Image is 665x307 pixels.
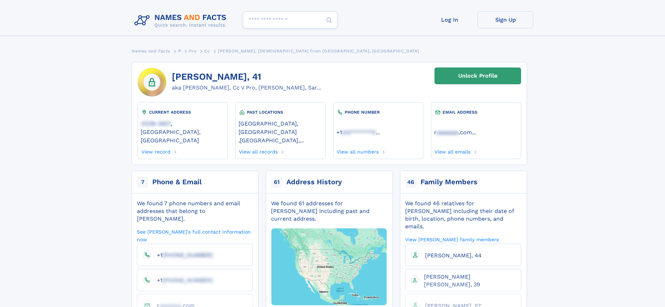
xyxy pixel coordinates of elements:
div: CURRENT ADDRESS [141,109,225,116]
span: [PERSON_NAME], 44 [425,252,482,259]
span: [PHONE_NUMBER] [162,277,213,284]
a: [GEOGRAPHIC_DATA], [GEOGRAPHIC_DATA] [239,120,322,135]
a: Sign Up [477,11,533,28]
h1: [PERSON_NAME], 41 [172,72,321,82]
span: P [178,49,181,53]
input: search input [243,12,337,28]
div: Family Members [421,177,477,187]
a: View all numbers [336,147,379,155]
a: Log In [422,11,477,28]
span: 21236-2927 [141,120,170,127]
a: Pro [189,47,197,55]
span: [PERSON_NAME], [DEMOGRAPHIC_DATA] from [GEOGRAPHIC_DATA], [GEOGRAPHIC_DATA] [218,49,419,53]
div: Phone & Email [152,177,202,187]
span: Cc [204,49,210,53]
div: PAST LOCATIONS [239,109,322,116]
span: 61 [271,177,282,188]
span: 46 [405,177,416,188]
a: ... [336,129,420,136]
a: [PERSON_NAME], 44 [419,252,482,258]
a: See [PERSON_NAME]'s full contact information now [137,228,253,243]
a: Cc [204,47,210,55]
a: Unlock Profile [434,67,521,84]
a: View record [141,147,170,155]
div: We found 61 addresses for [PERSON_NAME] including past and current address. [271,200,387,223]
div: Address History [286,177,342,187]
span: aaaaaaa [437,129,459,136]
a: Names and Facts [132,47,170,55]
img: Logo Names and Facts [132,11,232,30]
a: 21236-2927, [GEOGRAPHIC_DATA], [GEOGRAPHIC_DATA] [141,120,225,144]
div: Unlock Profile [458,68,497,84]
a: raaaaaaa.com [434,128,472,136]
div: We found 46 relatives for [PERSON_NAME] including their date of birth, location, phone numbers, a... [405,200,521,230]
div: aka [PERSON_NAME], Cc V Pro, [PERSON_NAME], Sar... [172,84,321,92]
a: [GEOGRAPHIC_DATA],... [240,136,304,144]
button: Search Button [321,12,337,29]
div: PHONE NUMBER [336,109,420,116]
div: , [239,116,322,147]
a: P [178,47,181,55]
a: View all emails [434,147,471,155]
span: Pro [189,49,197,53]
div: EMAIL ADDRESS [434,109,518,116]
a: View all records [239,147,278,155]
a: [PERSON_NAME] [PERSON_NAME], 39 [418,273,515,287]
span: 7 [137,177,148,188]
a: +1[PHONE_NUMBER] [151,277,213,283]
span: [PERSON_NAME] [PERSON_NAME], 39 [424,273,480,288]
a: +1[PHONE_NUMBER] [151,251,213,258]
div: We found 7 phone numbers and email addresses that belong to [PERSON_NAME]. [137,200,253,223]
a: View [PERSON_NAME] family members [405,236,499,243]
span: [PHONE_NUMBER] [162,252,213,258]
